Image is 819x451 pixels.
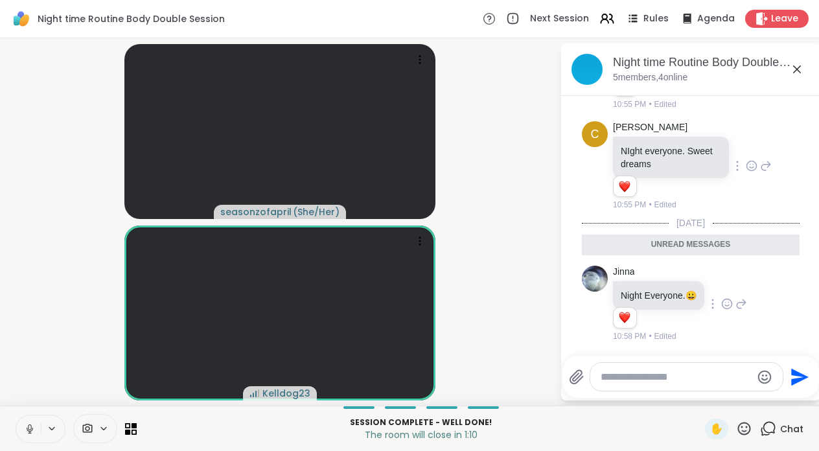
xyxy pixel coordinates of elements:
[771,12,798,25] span: Leave
[649,98,651,110] span: •
[617,181,631,192] button: Reactions: love
[697,12,735,25] span: Agenda
[144,417,697,428] p: Session Complete - well done!
[262,387,310,400] span: Kelldog23
[10,8,32,30] img: ShareWell Logomark
[613,266,634,279] a: Jinna
[654,98,676,110] span: Edited
[649,330,651,342] span: •
[613,121,687,134] a: [PERSON_NAME]
[571,54,603,85] img: Night time Routine Body Double Session, Oct 10
[643,12,669,25] span: Rules
[591,126,599,143] span: C
[654,199,676,211] span: Edited
[530,12,589,25] span: Next Session
[621,145,721,170] p: NIght everyone. Sweet dreams
[617,313,631,323] button: Reactions: love
[613,54,810,71] div: Night time Routine Body Double Session, [DATE]
[613,199,646,211] span: 10:55 PM
[613,98,646,110] span: 10:55 PM
[613,330,646,342] span: 10:58 PM
[649,199,651,211] span: •
[601,371,752,384] textarea: Type your message
[144,428,697,441] p: The room will close in 1:10
[293,205,340,218] span: ( She/Her )
[757,369,772,385] button: Emoji picker
[780,422,803,435] span: Chat
[669,216,713,229] span: [DATE]
[654,330,676,342] span: Edited
[783,362,813,391] button: Send
[614,308,636,329] div: Reaction list
[686,290,697,301] span: 😀
[38,12,225,25] span: Night time Routine Body Double Session
[621,289,697,302] p: Night Everyone.
[582,266,608,292] img: https://sharewell-space-live.sfo3.digitaloceanspaces.com/user-generated/c722de09-23e1-4113-a62c-2...
[614,176,636,197] div: Reaction list
[220,205,292,218] span: seasonzofapril
[582,235,800,255] div: Unread messages
[710,421,723,437] span: ✋
[613,71,687,84] p: 5 members, 4 online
